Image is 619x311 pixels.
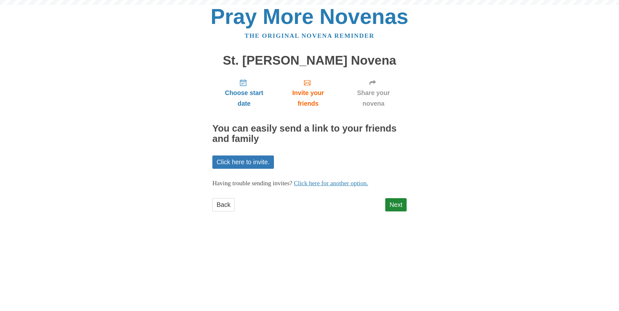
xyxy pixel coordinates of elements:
[211,5,409,28] a: Pray More Novenas
[340,74,407,112] a: Share your novena
[282,88,334,109] span: Invite your friends
[245,32,375,39] a: The original novena reminder
[212,123,407,144] h2: You can easily send a link to your friends and family
[276,74,340,112] a: Invite your friends
[347,88,400,109] span: Share your novena
[219,88,269,109] span: Choose start date
[294,180,368,187] a: Click here for another option.
[212,198,235,211] a: Back
[212,54,407,68] h1: St. [PERSON_NAME] Novena
[385,198,407,211] a: Next
[212,155,274,169] a: Click here to invite.
[212,180,292,187] span: Having trouble sending invites?
[212,74,276,112] a: Choose start date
